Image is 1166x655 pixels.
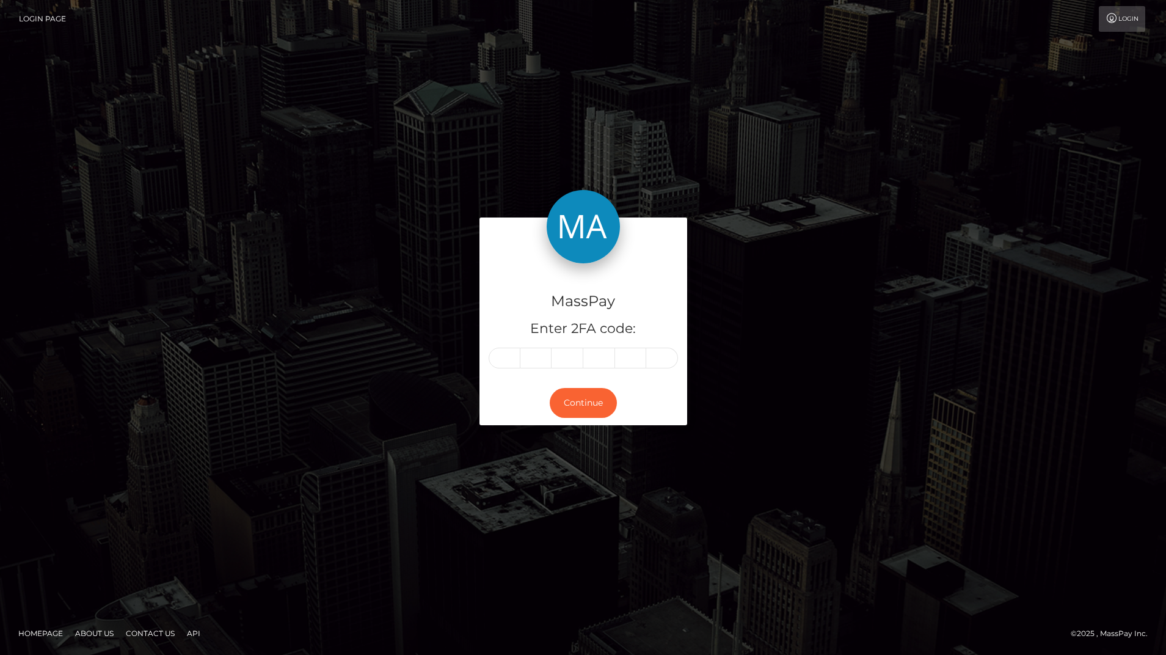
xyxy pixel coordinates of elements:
a: Login Page [19,6,66,32]
button: Continue [550,388,617,418]
a: About Us [70,624,118,643]
a: API [182,624,205,643]
a: Homepage [13,624,68,643]
div: © 2025 , MassPay Inc. [1071,627,1157,640]
a: Contact Us [121,624,180,643]
h5: Enter 2FA code: [489,320,678,338]
img: MassPay [547,190,620,263]
a: Login [1099,6,1145,32]
h4: MassPay [489,291,678,312]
